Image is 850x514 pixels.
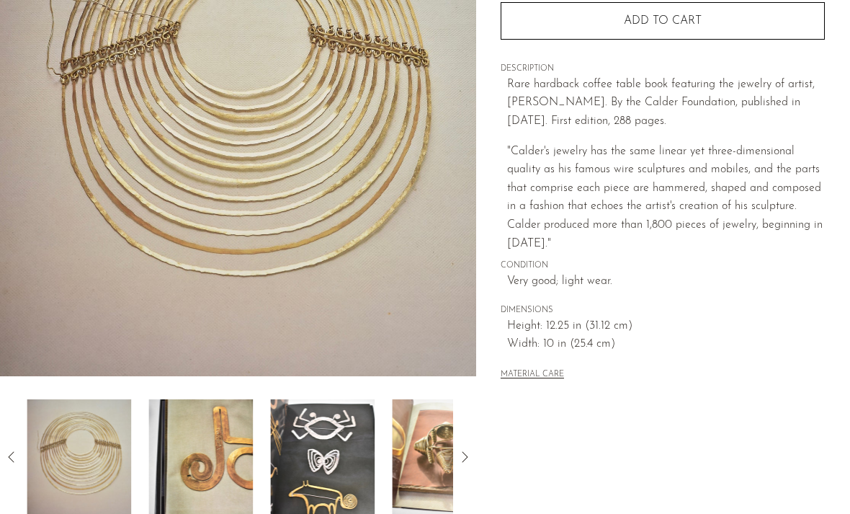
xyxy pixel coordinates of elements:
[507,143,825,254] p: "Calder's jewelry has the same linear yet three-dimensional quality as his famous wire sculptures...
[507,272,825,291] span: Very good; light wear.
[501,2,825,40] button: Add to cart
[501,260,825,272] span: CONDITION
[624,15,702,27] span: Add to cart
[501,304,825,317] span: DIMENSIONS
[501,370,564,381] button: MATERIAL CARE
[507,76,825,131] p: Rare hardback coffee table book featuring the jewelry of artist, [PERSON_NAME]. By the Calder Fou...
[507,335,825,354] span: Width: 10 in (25.4 cm)
[507,317,825,336] span: Height: 12.25 in (31.12 cm)
[501,63,825,76] span: DESCRIPTION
